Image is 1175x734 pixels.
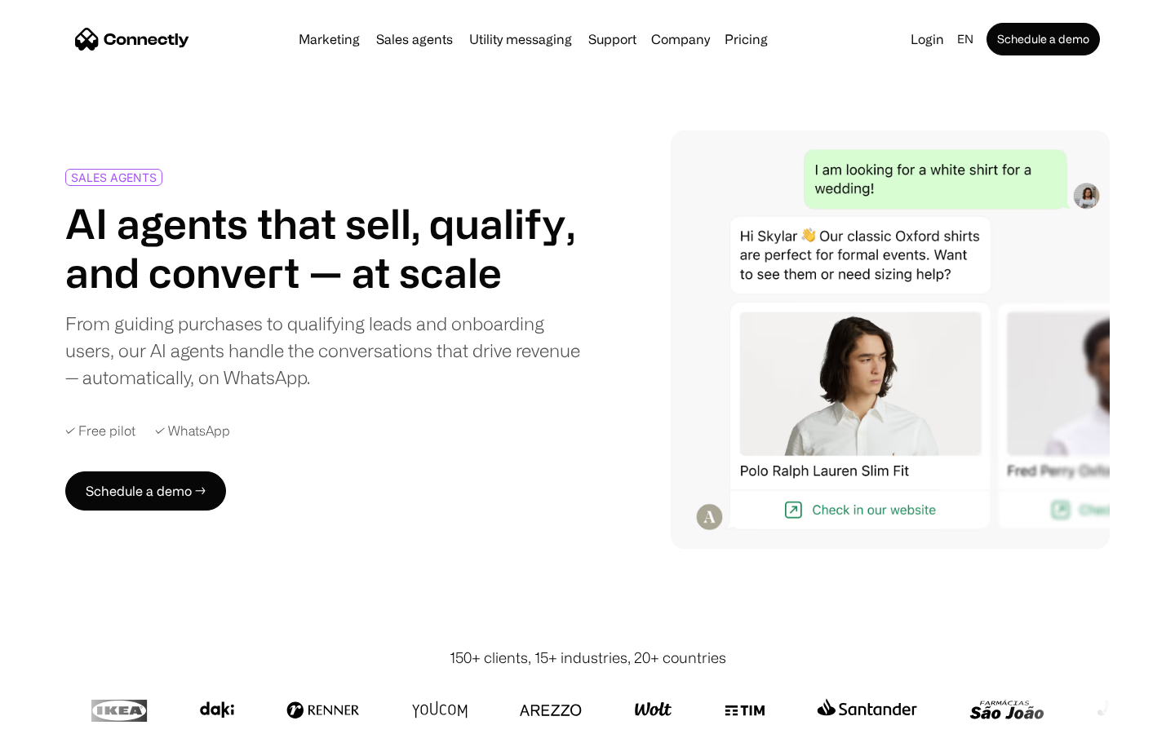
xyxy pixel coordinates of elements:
[651,28,710,51] div: Company
[65,310,581,391] div: From guiding purchases to qualifying leads and onboarding users, our AI agents handle the convers...
[718,33,774,46] a: Pricing
[370,33,459,46] a: Sales agents
[71,171,157,183] div: SALES AGENTS
[65,471,226,511] a: Schedule a demo →
[987,23,1100,55] a: Schedule a demo
[155,423,230,439] div: ✓ WhatsApp
[463,33,579,46] a: Utility messaging
[292,33,366,46] a: Marketing
[904,28,951,51] a: Login
[450,647,726,669] div: 150+ clients, 15+ industries, 20+ countries
[957,28,973,51] div: en
[65,199,581,297] h1: AI agents that sell, qualify, and convert — at scale
[65,423,135,439] div: ✓ Free pilot
[582,33,643,46] a: Support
